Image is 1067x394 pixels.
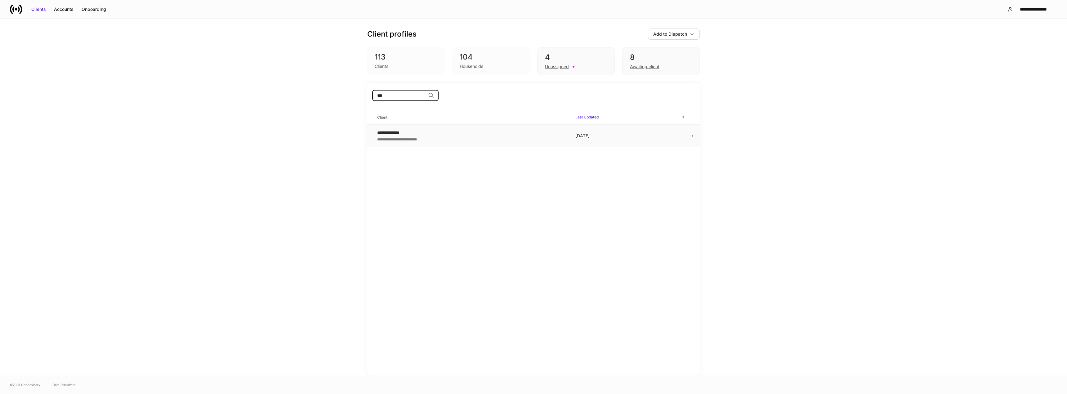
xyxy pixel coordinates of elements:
span: © 2025 OneAdvisory [10,382,40,387]
a: Data Disclaimer [53,382,76,387]
div: 4Unassigned [537,47,615,75]
h6: Last Updated [575,114,599,120]
h3: Client profiles [367,29,417,39]
span: Last Updated [573,111,688,124]
button: Clients [27,4,50,14]
div: 4 [545,52,607,62]
h6: Client [377,114,387,120]
span: Client [375,111,568,124]
button: Accounts [50,4,78,14]
div: Households [460,63,483,69]
button: Onboarding [78,4,110,14]
div: 8 [630,52,692,62]
button: Add to Dispatch [648,29,700,40]
div: 8Awaiting client [622,47,700,75]
div: 104 [460,52,522,62]
div: Awaiting client [630,64,659,70]
div: Add to Dispatch [653,31,687,37]
p: [DATE] [575,133,685,139]
div: 113 [375,52,437,62]
div: Clients [31,6,46,12]
div: Unassigned [545,64,569,70]
div: Onboarding [82,6,106,12]
div: Accounts [54,6,74,12]
div: Clients [375,63,388,69]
